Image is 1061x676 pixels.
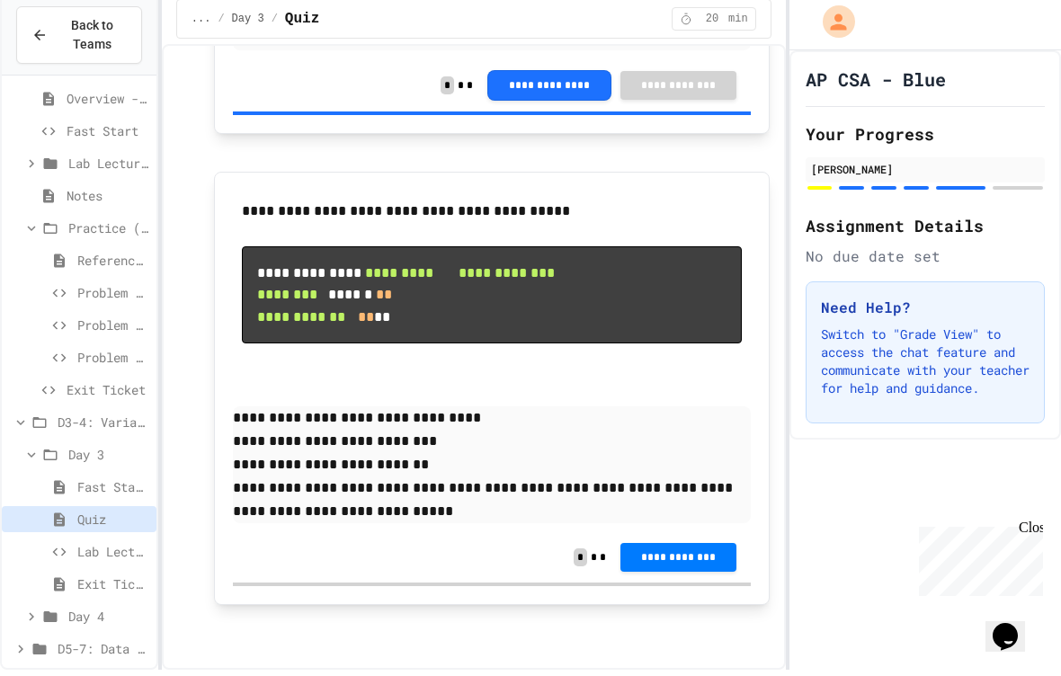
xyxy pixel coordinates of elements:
span: Day 3 [68,451,149,470]
span: Back to Teams [58,22,127,60]
p: Switch to "Grade View" to access the chat feature and communicate with your teacher for help and ... [821,332,1030,404]
button: Back to Teams [16,13,142,70]
h3: Need Help? [821,303,1030,325]
div: Chat with us now!Close [7,7,124,114]
span: / [272,18,278,32]
span: Notes [67,192,149,211]
span: Reference links [77,257,149,276]
span: Problem 3: Rocket Launch [77,354,149,373]
span: Overview - Teacher Only [67,95,149,114]
div: My Account [804,7,860,49]
span: 20 [698,18,727,32]
span: Exit Ticket [67,387,149,405]
div: No due date set [806,252,1045,273]
span: D5-7: Data Types and Number Calculations [58,645,149,664]
h2: Your Progress [806,128,1045,153]
span: Fast Start [67,128,149,147]
span: Day 3 [232,18,264,32]
span: Problem 2: Mission Log with border [77,322,149,341]
span: Lab Lecture [77,548,149,567]
h1: AP CSA - Blue [806,73,946,98]
span: Lab Lecture (20 mins) [68,160,149,179]
span: ... [192,18,211,32]
span: Problem 1: System Status [77,289,149,308]
span: Quiz [285,14,319,36]
div: [PERSON_NAME] [811,167,1039,183]
span: min [728,18,748,32]
span: Day 4 [68,613,149,632]
iframe: chat widget [912,526,1043,602]
span: Exit Ticket [77,581,149,600]
span: / [218,18,224,32]
span: D3-4: Variables and Input [58,419,149,438]
iframe: chat widget [985,604,1043,658]
h2: Assignment Details [806,219,1045,245]
span: Quiz [77,516,149,535]
span: Fast Start [77,484,149,503]
span: Practice (20 mins) [68,225,149,244]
